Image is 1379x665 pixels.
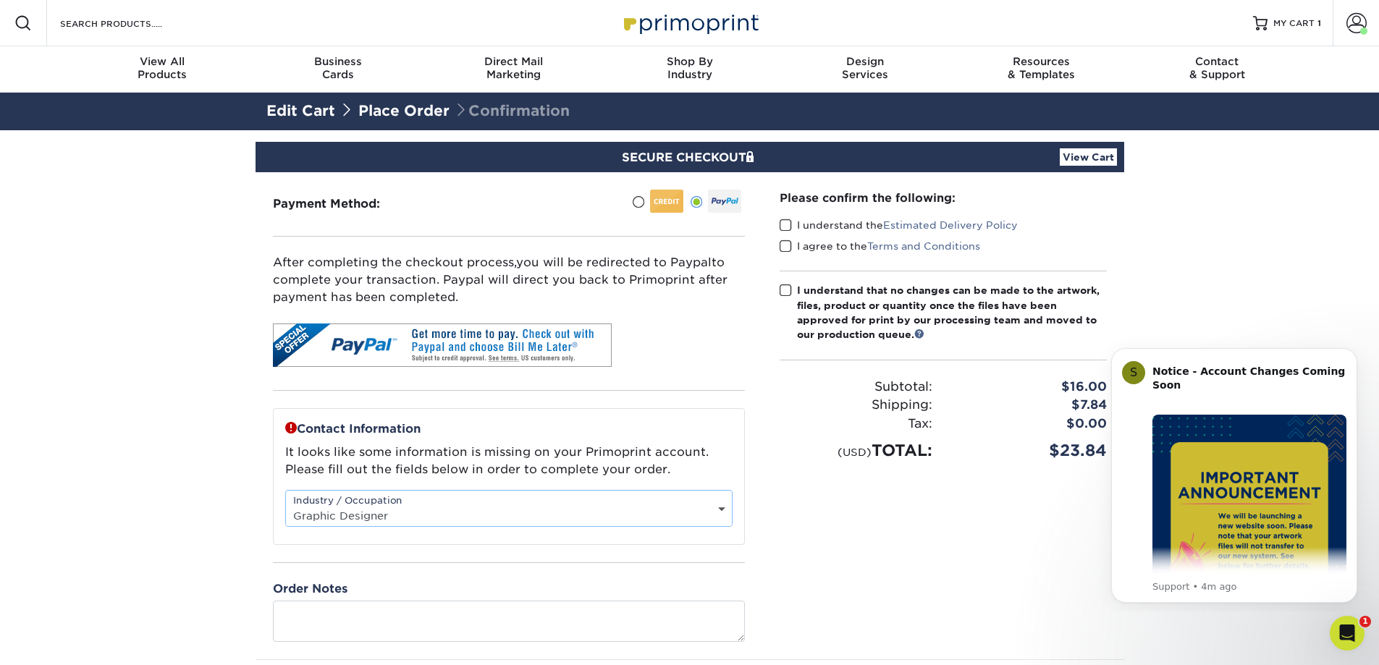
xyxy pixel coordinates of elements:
span: MY CART [1273,17,1315,30]
span: Home [32,488,64,498]
div: TOTAL: [769,439,943,462]
iframe: Intercom live chat [1330,616,1365,651]
span: Messages [120,488,170,498]
div: Close [249,23,275,49]
img: Bill Me Later [273,323,612,367]
div: Cards [250,55,426,81]
div: Tax: [769,415,943,433]
a: View AllProducts [75,46,250,93]
div: $23.84 [943,439,1118,462]
div: Services [777,55,953,81]
p: It looks like some information is missing on your Primoprint account. Please fill out the fields ... [285,444,733,478]
small: (USD) [838,446,872,458]
a: Terms and Conditions [867,240,980,252]
a: Contact& Support [1129,46,1305,93]
input: SEARCH PRODUCTS..... [59,14,200,32]
div: & Support [1129,55,1305,81]
div: Marketing [426,55,602,81]
label: I agree to the [780,239,980,253]
span: Resources [953,55,1129,68]
div: $0.00 [943,415,1118,433]
a: BusinessCards [250,46,426,93]
div: Estimated Delivery Policy [30,360,243,375]
img: Profile image for Irene [155,23,184,52]
img: Primoprint [617,7,762,38]
a: Resources& Templates [953,46,1129,93]
div: Shipping Information and Services [30,333,243,348]
div: Send us a message [30,182,242,198]
div: Send us a messageWe'll be back online [DATE] [14,170,275,225]
p: Contact Information [285,420,733,438]
div: After completing the checkout process, to complete your transaction. Paypal will direct you back ... [273,254,745,306]
div: Products [75,55,250,81]
img: Profile image for Jenny [210,23,239,52]
span: 1 [1359,616,1371,627]
div: Print Order Status [30,279,243,295]
div: Industry [602,55,777,81]
div: Creating Print-Ready Files [21,300,269,327]
span: Business [250,55,426,68]
span: View All [75,55,250,68]
div: $16.00 [943,378,1118,397]
span: Confirmation [454,102,570,119]
span: Reach the customers that matter most, for less. [93,423,224,450]
button: Help [193,452,290,509]
a: DesignServices [777,46,953,93]
a: Estimated Delivery Policy [883,219,1018,231]
div: Print Order Status [21,274,269,300]
p: Hi Tor 👋 [29,103,261,127]
div: Every Door Direct Mail®Reach the customers that matter most, for less. [15,395,274,464]
span: you will be redirected to Paypal [516,255,712,269]
a: Place Order [358,102,450,119]
div: Every Door Direct Mail® [93,407,260,422]
span: Shop By [602,55,777,68]
iframe: Intercom notifications message [1089,335,1379,611]
span: Search for help [30,246,117,261]
div: I understand that no changes can be made to the artwork, files, product or quantity once the file... [797,283,1107,342]
div: Please confirm the following: [780,190,1107,206]
span: Contact [1129,55,1305,68]
div: Shipping Information and Services [21,327,269,354]
a: Edit Cart [266,102,335,119]
a: Direct MailMarketing [426,46,602,93]
label: Order Notes [273,580,347,598]
a: Shop ByIndustry [602,46,777,93]
span: 1 [1317,18,1321,28]
img: logo [29,29,126,50]
div: We'll be back online [DATE] [30,198,242,213]
div: Shipping: [769,396,943,415]
span: SECURE CHECKOUT [622,151,758,164]
button: Messages [96,452,193,509]
div: Creating Print-Ready Files [30,306,243,321]
div: Subtotal: [769,378,943,397]
div: Estimated Delivery Policy [21,354,269,381]
span: Direct Mail [426,55,602,68]
p: How can we help? [29,127,261,152]
label: I understand the [780,218,1018,232]
span: Design [777,55,953,68]
button: Search for help [21,239,269,268]
div: $7.84 [943,396,1118,415]
img: Profile image for Erica [182,23,211,52]
div: & Templates [953,55,1129,81]
a: View Cart [1060,148,1117,166]
h3: Payment Method: [273,197,416,211]
span: Help [229,488,253,498]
